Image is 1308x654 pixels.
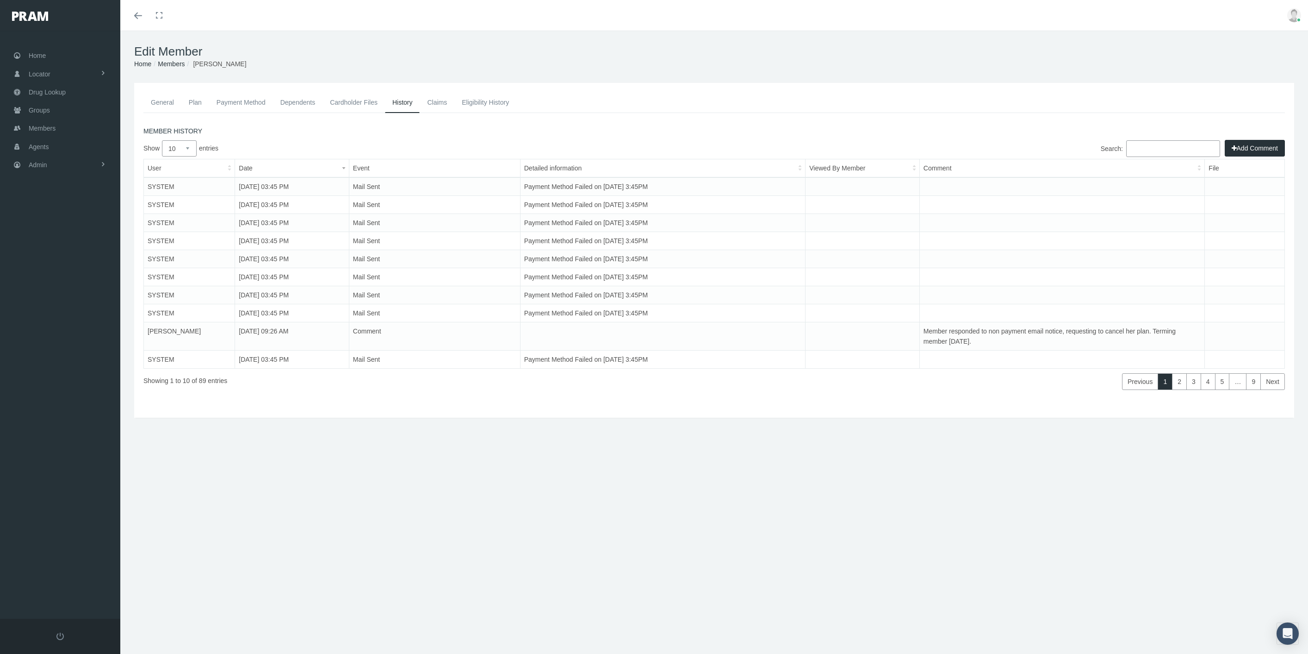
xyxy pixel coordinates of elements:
[919,322,1205,351] td: Member responded to non payment email notice, requesting to cancel her plan. Terming member [DATE].
[1277,623,1299,645] div: Open Intercom Messenger
[29,156,47,174] span: Admin
[235,232,349,250] td: [DATE] 03:45 PM
[1246,373,1261,390] a: 9
[144,322,235,351] td: [PERSON_NAME]
[520,351,806,369] td: Payment Method Failed on [DATE] 3:45PM
[520,159,806,178] th: Detailed information : activate to sort column ascending
[29,101,50,119] span: Groups
[235,304,349,322] td: [DATE] 03:45 PM
[349,196,520,214] td: Mail Sent
[349,250,520,268] td: Mail Sent
[349,268,520,286] td: Mail Sent
[349,159,520,178] th: Event
[520,268,806,286] td: Payment Method Failed on [DATE] 3:45PM
[520,214,806,232] td: Payment Method Failed on [DATE] 3:45PM
[29,138,49,156] span: Agents
[235,268,349,286] td: [DATE] 03:45 PM
[144,177,235,196] td: SYSTEM
[143,140,714,157] label: Show entries
[235,177,349,196] td: [DATE] 03:45 PM
[1126,140,1220,157] input: Search:
[1201,373,1215,390] a: 4
[1122,373,1158,390] a: Previous
[144,196,235,214] td: SYSTEM
[144,214,235,232] td: SYSTEM
[143,127,1285,135] h5: MEMBER HISTORY
[1287,8,1301,22] img: user-placeholder.jpg
[420,92,454,113] a: Claims
[349,286,520,304] td: Mail Sent
[385,92,420,113] a: History
[349,232,520,250] td: Mail Sent
[1229,373,1246,390] a: …
[134,60,151,68] a: Home
[520,250,806,268] td: Payment Method Failed on [DATE] 3:45PM
[162,140,197,157] select: Showentries
[1101,140,1220,157] label: Search:
[520,286,806,304] td: Payment Method Failed on [DATE] 3:45PM
[806,159,920,178] th: Viewed By Member: activate to sort column ascending
[235,250,349,268] td: [DATE] 03:45 PM
[520,232,806,250] td: Payment Method Failed on [DATE] 3:45PM
[1215,373,1230,390] a: 5
[273,92,323,113] a: Dependents
[1225,140,1285,157] button: Add Comment
[349,214,520,232] td: Mail Sent
[144,232,235,250] td: SYSTEM
[134,44,1294,59] h1: Edit Member
[158,60,185,68] a: Members
[181,92,209,113] a: Plan
[1158,373,1172,390] a: 1
[12,12,48,21] img: PRAM_20_x_78.png
[29,65,50,83] span: Locator
[193,60,246,68] span: [PERSON_NAME]
[144,268,235,286] td: SYSTEM
[144,250,235,268] td: SYSTEM
[144,351,235,369] td: SYSTEM
[349,177,520,196] td: Mail Sent
[144,286,235,304] td: SYSTEM
[1172,373,1187,390] a: 2
[235,351,349,369] td: [DATE] 03:45 PM
[235,214,349,232] td: [DATE] 03:45 PM
[209,92,273,113] a: Payment Method
[520,196,806,214] td: Payment Method Failed on [DATE] 3:45PM
[144,304,235,322] td: SYSTEM
[1260,373,1285,390] a: Next
[454,92,516,113] a: Eligibility History
[235,322,349,351] td: [DATE] 09:26 AM
[29,119,56,137] span: Members
[235,286,349,304] td: [DATE] 03:45 PM
[29,47,46,64] span: Home
[520,177,806,196] td: Payment Method Failed on [DATE] 3:45PM
[235,159,349,178] th: Date: activate to sort column ascending
[144,159,235,178] th: User: activate to sort column ascending
[322,92,385,113] a: Cardholder Files
[143,92,181,113] a: General
[919,159,1205,178] th: Comment: activate to sort column ascending
[1205,159,1285,178] th: File
[349,351,520,369] td: Mail Sent
[235,196,349,214] td: [DATE] 03:45 PM
[520,304,806,322] td: Payment Method Failed on [DATE] 3:45PM
[349,304,520,322] td: Mail Sent
[349,322,520,351] td: Comment
[1186,373,1201,390] a: 3
[29,83,66,101] span: Drug Lookup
